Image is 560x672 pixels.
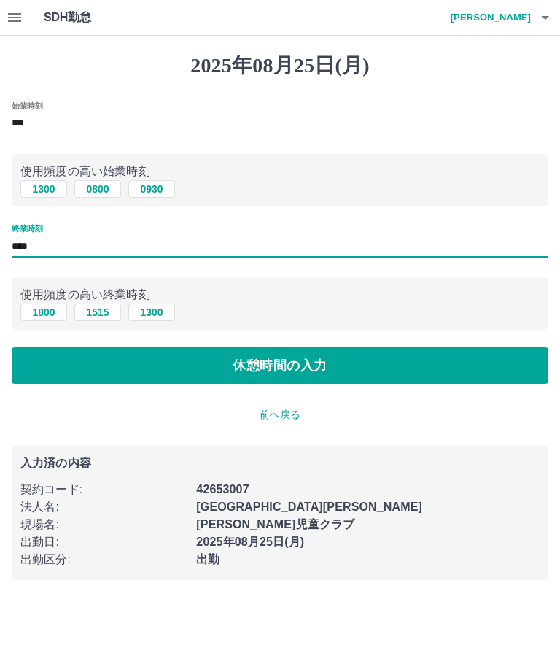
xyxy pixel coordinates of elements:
[12,100,42,111] label: 始業時刻
[196,483,249,495] b: 42653007
[196,553,219,565] b: 出勤
[20,498,187,516] p: 法人名 :
[20,304,67,321] button: 1800
[196,518,354,530] b: [PERSON_NAME]児童クラブ
[196,501,422,513] b: [GEOGRAPHIC_DATA][PERSON_NAME]
[196,536,304,548] b: 2025年08月25日(月)
[20,516,187,533] p: 現場名 :
[128,304,175,321] button: 1300
[12,347,548,384] button: 休憩時間の入力
[20,180,67,198] button: 1300
[20,457,540,469] p: 入力済の内容
[12,407,548,422] p: 前へ戻る
[12,53,548,78] h1: 2025年08月25日(月)
[20,481,187,498] p: 契約コード :
[74,180,121,198] button: 0800
[128,180,175,198] button: 0930
[74,304,121,321] button: 1515
[20,163,540,180] p: 使用頻度の高い始業時刻
[20,286,540,304] p: 使用頻度の高い終業時刻
[20,533,187,551] p: 出勤日 :
[12,223,42,234] label: 終業時刻
[20,551,187,568] p: 出勤区分 :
